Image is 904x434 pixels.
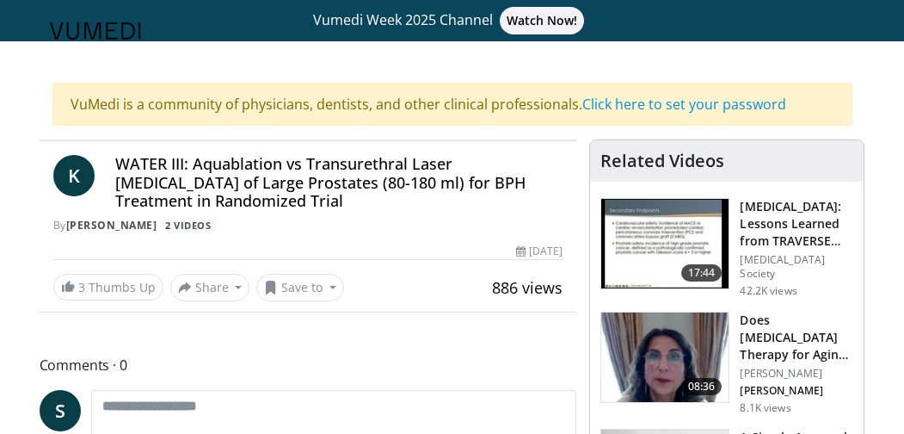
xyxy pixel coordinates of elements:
p: [PERSON_NAME] [740,367,853,381]
a: 2 Videos [160,218,217,232]
p: [MEDICAL_DATA] Society [740,253,853,281]
div: [DATE] [516,244,563,259]
h4: WATER III: Aquablation vs Transurethral Laser [MEDICAL_DATA] of Large Prostates (80-180 ml) for B... [115,155,563,211]
h3: [MEDICAL_DATA]: Lessons Learned from TRAVERSE 2024 [740,198,853,250]
h3: Does Testosterone Therapy for Aging Men Really Work? Review of 43 Studies [740,312,853,363]
div: By [53,218,563,233]
span: 3 [78,279,85,295]
a: 08:36 Does [MEDICAL_DATA] Therapy for Aging Men Really Work? Review of 43 St… [PERSON_NAME] [PERS... [600,312,853,415]
span: Comments 0 [40,354,577,376]
button: Save to [256,274,344,301]
span: 08:36 [681,378,723,395]
span: 17:44 [681,264,723,282]
a: K [53,155,95,196]
p: 8.1K views [740,401,790,415]
button: Share [170,274,250,301]
a: 17:44 [MEDICAL_DATA]: Lessons Learned from TRAVERSE 2024 [MEDICAL_DATA] Society 42.2K views [600,198,853,298]
div: VuMedi is a community of physicians, dentists, and other clinical professionals. [52,83,852,126]
img: 4d4bce34-7cbb-4531-8d0c-5308a71d9d6c.150x105_q85_crop-smart_upscale.jpg [601,313,729,402]
a: [PERSON_NAME] [66,218,157,232]
span: 886 views [492,277,563,298]
img: 1317c62a-2f0d-4360-bee0-b1bff80fed3c.150x105_q85_crop-smart_upscale.jpg [601,199,729,288]
a: Click here to set your password [582,95,786,114]
img: VuMedi Logo [50,22,141,40]
a: S [40,390,81,431]
p: Iris Gorfinkel [740,384,853,398]
h4: Related Videos [600,151,724,171]
a: 3 Thumbs Up [53,274,163,301]
p: 42.2K views [740,284,796,298]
